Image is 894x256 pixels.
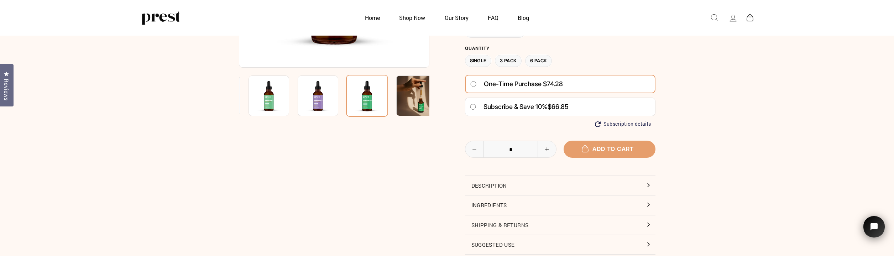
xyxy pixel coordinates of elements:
[346,75,388,117] img: CBD HEMP OIL 1 Ingredient
[465,235,655,254] button: Suggested Use
[595,121,651,127] button: Subscription details
[298,75,338,116] img: CBD HEMP OIL 1 Ingredient
[479,11,507,25] a: FAQ
[465,195,655,215] button: Ingredients
[436,11,477,25] a: Our Story
[141,11,180,25] img: PREST ORGANICS
[538,141,556,157] button: Increase item quantity by one
[854,206,894,256] iframe: Tidio Chat
[465,176,655,195] button: Description
[465,55,492,67] label: Single
[396,75,436,116] img: CBD HEMP OIL 1 Ingredient
[249,75,289,116] img: CBD HEMP OIL 1 Ingredient
[2,79,11,101] span: Reviews
[564,141,655,157] button: Add to cart
[465,215,655,235] button: Shipping & Returns
[548,103,569,110] span: $66.85
[470,81,477,87] input: One-time purchase $74.28
[509,11,538,25] a: Blog
[465,46,655,51] label: Quantity
[465,141,556,158] input: quantity
[484,78,563,90] span: One-time purchase $74.28
[356,11,538,25] ul: Primary
[483,103,548,110] span: Subscribe & save 10%
[390,11,434,25] a: Shop Now
[495,55,522,67] label: 3 Pack
[603,121,651,127] span: Subscription details
[356,11,389,25] a: Home
[525,55,552,67] label: 6 Pack
[585,145,634,152] span: Add to cart
[470,104,476,110] input: Subscribe & save 10%$66.85
[465,141,484,157] button: Reduce item quantity by one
